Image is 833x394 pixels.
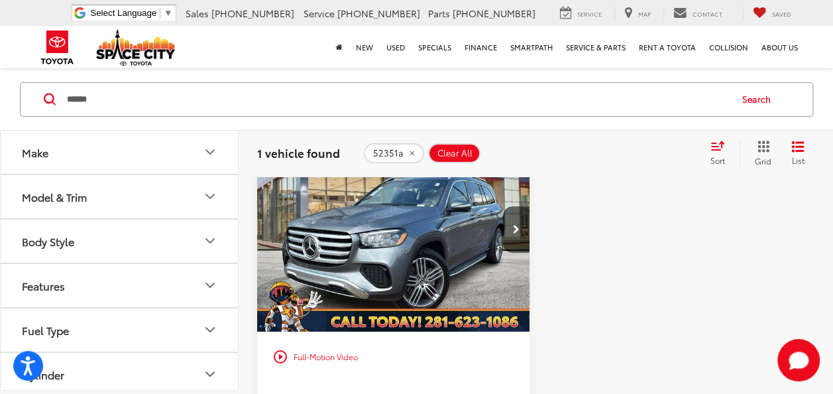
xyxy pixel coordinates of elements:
[550,6,612,21] a: Service
[66,84,730,115] input: Search by Make, Model, or Keyword
[202,277,218,293] div: Features
[22,279,65,292] div: Features
[380,26,412,68] a: Used
[730,83,790,116] button: Search
[202,144,218,160] div: Make
[428,143,480,163] button: Clear All
[702,26,755,68] a: Collision
[32,26,82,69] img: Toyota
[256,127,531,332] a: 2025 Mercedes-Benz GLS 450 4MATIC AWD2025 Mercedes-Benz GLS 450 4MATIC AWD2025 Mercedes-Benz GLS ...
[559,26,632,68] a: Service & Parts
[453,7,535,20] span: [PHONE_NUMBER]
[337,7,420,20] span: [PHONE_NUMBER]
[164,8,172,18] span: ▼
[437,148,472,159] span: Clear All
[1,308,239,352] button: Fuel TypeFuel Type
[614,6,661,21] a: Map
[90,8,156,18] span: Select Language
[22,190,87,203] div: Model & Trim
[458,26,504,68] a: Finance
[755,26,805,68] a: About Us
[777,339,820,381] button: Toggle Chat Window
[329,26,349,68] a: Home
[791,155,805,166] span: List
[257,145,340,161] span: 1 vehicle found
[202,188,218,204] div: Model & Trim
[428,7,450,20] span: Parts
[704,140,740,166] button: Select sort value
[412,26,458,68] a: Specials
[772,9,791,18] span: Saved
[202,322,218,338] div: Fuel Type
[740,140,781,166] button: Grid View
[663,6,732,21] a: Contact
[1,175,239,218] button: Model & TrimModel & Trim
[373,148,404,159] span: 52351a
[256,127,531,332] div: 2025 Mercedes-Benz GLS-Class GLS 450 4MATIC® 0
[743,6,801,21] a: My Saved Vehicles
[504,26,559,68] a: SmartPath
[22,146,48,159] div: Make
[90,8,172,18] a: Select Language​
[202,366,218,382] div: Cylinder
[777,339,820,381] svg: Start Chat
[211,7,294,20] span: [PHONE_NUMBER]
[638,9,651,18] span: Map
[304,7,335,20] span: Service
[693,9,722,18] span: Contact
[202,233,218,249] div: Body Style
[1,131,239,174] button: MakeMake
[349,26,380,68] a: New
[710,154,725,165] span: Sort
[503,206,529,253] button: Next image
[256,127,531,333] img: 2025 Mercedes-Benz GLS 450 4MATIC AWD
[22,235,74,247] div: Body Style
[22,324,69,336] div: Fuel Type
[632,26,702,68] a: Rent a Toyota
[364,143,424,163] button: remove 52351a
[22,368,64,381] div: Cylinder
[186,7,209,20] span: Sales
[577,9,602,18] span: Service
[781,140,814,166] button: List View
[755,155,771,166] span: Grid
[1,264,239,307] button: FeaturesFeatures
[1,220,239,263] button: Body StyleBody Style
[96,29,176,66] img: Space City Toyota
